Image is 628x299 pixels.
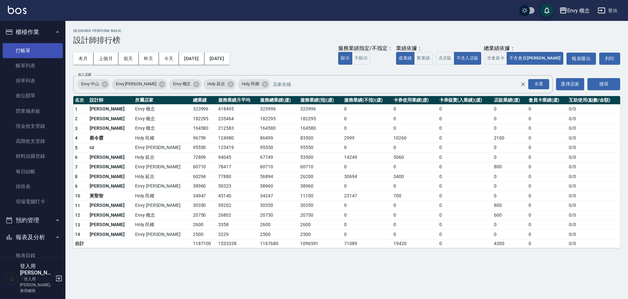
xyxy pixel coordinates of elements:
[75,222,80,227] span: 13
[258,96,299,105] th: 服務總業績(虛)
[438,210,493,220] td: 0
[392,220,437,230] td: 0
[299,96,343,105] th: 服務業績(指)(虛)
[20,263,53,276] h5: 登入用[PERSON_NAME]
[492,114,527,124] td: 0
[139,53,159,65] button: 昨天
[299,210,343,220] td: 20750
[133,172,191,182] td: Holy 延吉
[567,220,620,230] td: 0 / 0
[492,162,527,172] td: 800
[299,124,343,133] td: 164580
[567,230,620,240] td: 0 / 0
[112,81,160,87] span: Envy [PERSON_NAME]
[438,191,493,201] td: 0
[258,239,299,248] td: 1167680
[88,133,133,143] td: 蔡令霞
[299,172,343,182] td: 26200
[5,272,18,285] img: Person
[258,153,299,162] td: 67749
[438,153,493,162] td: 0
[392,96,437,105] th: 卡券使用業績(虛)
[77,79,110,90] div: Envy 中山
[438,239,493,248] td: 0
[77,81,103,87] span: Envy 中山
[299,162,343,172] td: 60710
[88,230,133,240] td: [PERSON_NAME]
[567,53,596,65] button: 報表匯出
[299,239,343,248] td: 1096591
[438,96,493,105] th: 卡券販賣(入業績)(虛)
[75,164,78,170] span: 7
[133,133,191,143] td: Holy 民權
[73,239,88,248] td: 合計
[567,153,620,162] td: 0 / 0
[527,201,567,210] td: 0
[527,210,567,220] td: 0
[191,210,217,220] td: 20750
[492,201,527,210] td: 800
[217,230,258,240] td: 3229
[342,114,392,124] td: 0
[392,210,437,220] td: 0
[454,52,481,65] button: 不含入店販
[133,104,191,114] td: Envy 概念
[414,52,432,65] button: 實業績
[169,79,202,90] div: Envy 概念
[191,114,217,124] td: 182295
[217,124,258,133] td: 212583
[342,201,392,210] td: 0
[258,162,299,172] td: 60710
[217,239,258,248] td: 1533338
[191,104,217,114] td: 323996
[342,172,392,182] td: 30694
[133,143,191,153] td: Envy [PERSON_NAME]
[587,78,620,90] button: 搜尋
[217,162,258,172] td: 78417
[88,153,133,162] td: [PERSON_NAME]
[133,181,191,191] td: Envy [PERSON_NAME]
[567,104,620,114] td: 0 / 0
[438,104,493,114] td: 0
[217,201,258,210] td: 39202
[342,162,392,172] td: 0
[258,172,299,182] td: 56894
[3,43,63,58] a: 打帳單
[88,143,133,153] td: cz
[342,133,392,143] td: 2999
[438,114,493,124] td: 0
[492,239,527,248] td: 4300
[595,5,620,17] button: 登出
[133,201,191,210] td: Envy [PERSON_NAME]
[73,36,620,45] h3: 設計師排行榜
[88,124,133,133] td: [PERSON_NAME]
[567,172,620,182] td: 0 / 0
[484,52,507,65] button: 含會員卡
[342,230,392,240] td: 0
[392,114,437,124] td: 0
[527,143,567,153] td: 0
[492,220,527,230] td: 0
[567,239,620,248] td: 0 / 0
[3,179,63,194] a: 排班表
[258,230,299,240] td: 2500
[75,107,78,112] span: 1
[438,201,493,210] td: 0
[527,162,567,172] td: 0
[567,181,620,191] td: 0 / 0
[492,96,527,105] th: 店販業績(虛)
[438,162,493,172] td: 0
[75,193,80,198] span: 10
[133,191,191,201] td: Holy 民權
[258,133,299,143] td: 86499
[258,191,299,201] td: 34247
[338,45,393,52] div: 服務業績指定/不指定：
[118,53,139,65] button: 前天
[3,24,63,41] button: 櫃檯作業
[75,126,78,131] span: 3
[73,96,88,105] th: 名次
[191,96,217,105] th: 總業績
[203,81,229,87] span: Holy 延吉
[342,181,392,191] td: 0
